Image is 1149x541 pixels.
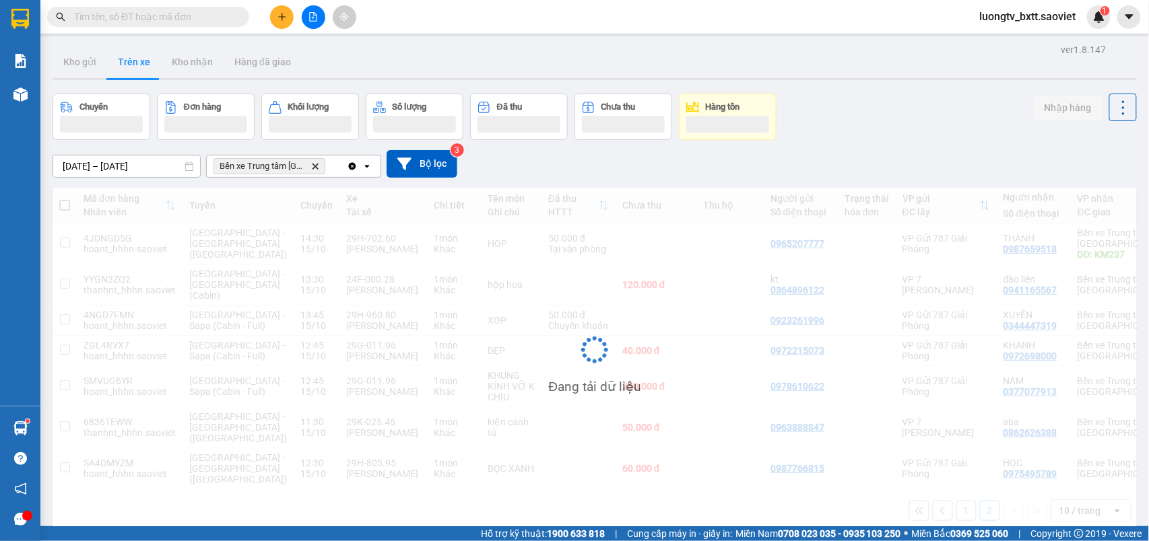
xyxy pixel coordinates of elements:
span: 1 [1103,6,1107,15]
button: Số lượng [366,94,463,140]
span: search [56,12,65,22]
input: Tìm tên, số ĐT hoặc mã đơn [74,9,233,24]
div: Chuyến [79,102,108,112]
button: file-add [302,5,325,29]
div: Chưa thu [601,102,636,112]
img: warehouse-icon [13,421,28,435]
button: Nhập hàng [1034,96,1103,120]
button: caret-down [1117,5,1141,29]
button: aim [333,5,356,29]
svg: open [362,161,372,172]
sup: 3 [451,143,464,157]
sup: 1 [1101,6,1110,15]
span: copyright [1074,529,1084,538]
span: Miền Bắc [912,526,1009,541]
button: Kho nhận [161,46,224,78]
svg: Delete [311,162,319,170]
span: Cung cấp máy in - giấy in: [627,526,732,541]
strong: 0369 525 060 [951,528,1009,539]
span: caret-down [1123,11,1136,23]
span: Miền Nam [735,526,901,541]
button: Trên xe [107,46,161,78]
button: Đơn hàng [157,94,255,140]
span: file-add [308,12,318,22]
div: Khối lượng [288,102,329,112]
img: icon-new-feature [1093,11,1105,23]
button: Chuyến [53,94,150,140]
div: Số lượng [393,102,427,112]
button: Hàng đã giao [224,46,302,78]
span: Bến xe Trung tâm Lào Cai, close by backspace [214,158,325,174]
input: Selected Bến xe Trung tâm Lào Cai. [328,159,329,173]
span: question-circle [14,452,27,465]
img: solution-icon [13,54,28,68]
button: Hàng tồn [679,94,777,140]
button: Bộ lọc [387,150,457,178]
div: Đơn hàng [184,102,221,112]
span: aim [339,12,349,22]
span: Hỗ trợ kỹ thuật: [481,526,605,541]
div: Đang tải dữ liệu [549,377,641,397]
button: Đã thu [470,94,568,140]
button: plus [270,5,294,29]
span: ⚪️ [905,531,909,536]
svg: Clear all [347,161,358,172]
img: logo-vxr [11,9,29,29]
div: Hàng tồn [706,102,740,112]
button: Khối lượng [261,94,359,140]
span: plus [277,12,287,22]
span: luongtv_bxtt.saoviet [969,8,1087,25]
div: Đã thu [497,102,522,112]
button: Kho gửi [53,46,107,78]
sup: 1 [26,419,30,423]
span: message [14,513,27,526]
img: warehouse-icon [13,87,28,102]
input: Select a date range. [53,155,200,177]
strong: 1900 633 818 [547,528,605,539]
span: | [1019,526,1021,541]
span: | [615,526,617,541]
button: Chưa thu [574,94,672,140]
span: notification [14,482,27,495]
span: Bến xe Trung tâm Lào Cai [220,161,306,172]
strong: 0708 023 035 - 0935 103 250 [778,528,901,539]
div: ver 1.8.147 [1061,42,1107,57]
